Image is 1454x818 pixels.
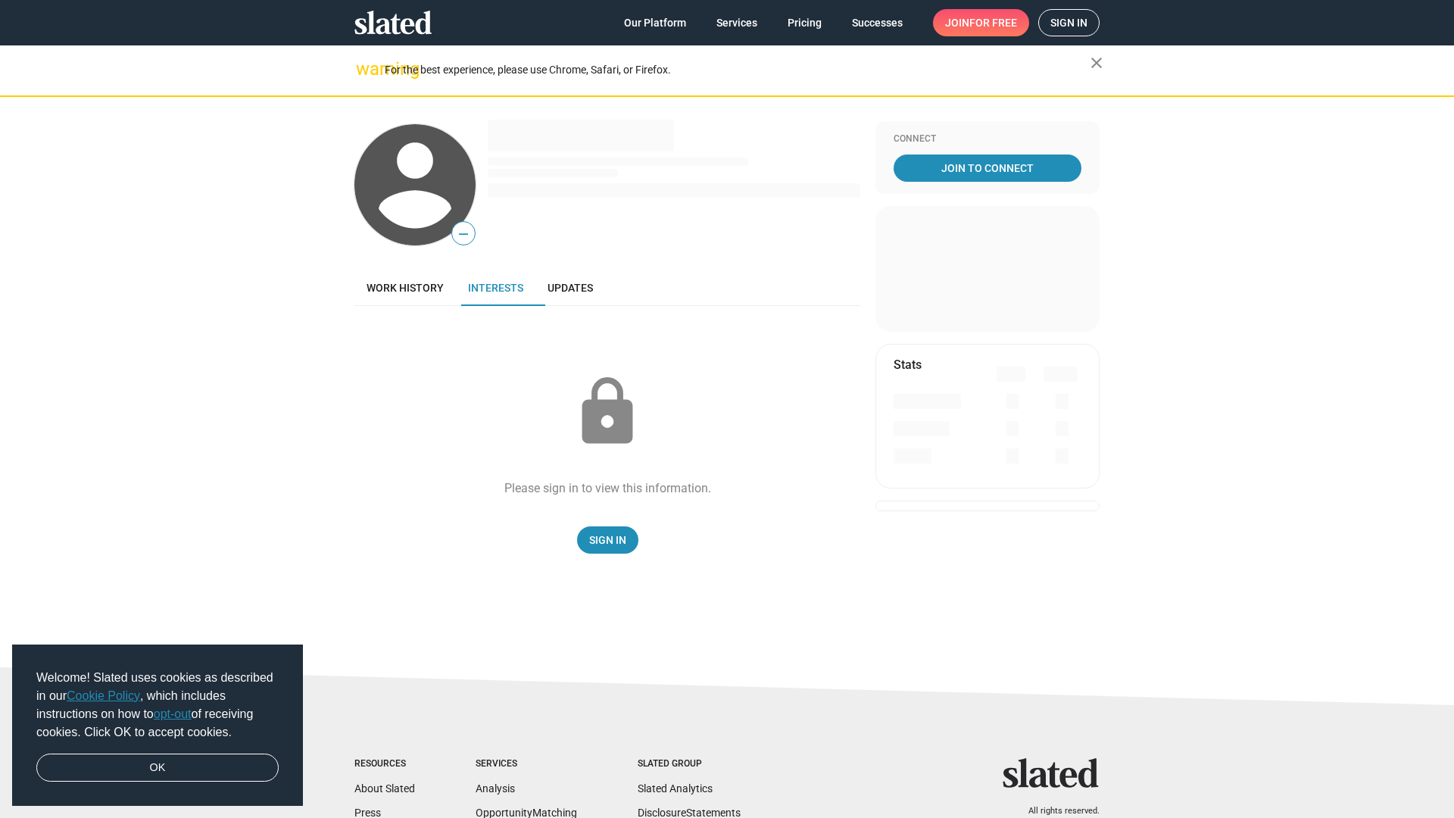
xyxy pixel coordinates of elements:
span: Join To Connect [897,155,1078,182]
div: Resources [354,758,415,770]
div: For the best experience, please use Chrome, Safari, or Firefox. [385,60,1090,80]
a: Sign In [577,526,638,554]
a: Updates [535,270,605,306]
span: Sign in [1050,10,1087,36]
div: cookieconsent [12,645,303,807]
span: Welcome! Slated uses cookies as described in our , which includes instructions on how to of recei... [36,669,279,742]
a: opt-out [154,707,192,720]
span: Interests [468,282,523,294]
div: Connect [894,133,1081,145]
a: Joinfor free [933,9,1029,36]
span: Services [716,9,757,36]
mat-icon: warning [356,60,374,78]
span: for free [969,9,1017,36]
a: Cookie Policy [67,689,140,702]
a: Interests [456,270,535,306]
a: Slated Analytics [638,782,713,795]
mat-icon: close [1087,54,1106,72]
span: Pricing [788,9,822,36]
div: Slated Group [638,758,741,770]
div: Services [476,758,577,770]
div: Please sign in to view this information. [504,480,711,496]
a: Services [704,9,769,36]
a: Pricing [775,9,834,36]
a: dismiss cookie message [36,754,279,782]
mat-icon: lock [569,374,645,450]
mat-card-title: Stats [894,357,922,373]
a: Analysis [476,782,515,795]
a: Our Platform [612,9,698,36]
span: Join [945,9,1017,36]
span: Sign In [589,526,626,554]
a: Join To Connect [894,155,1081,182]
span: Our Platform [624,9,686,36]
span: Successes [852,9,903,36]
a: Work history [354,270,456,306]
a: Sign in [1038,9,1100,36]
a: Successes [840,9,915,36]
span: — [452,224,475,244]
a: About Slated [354,782,415,795]
span: Work history [367,282,444,294]
span: Updates [548,282,593,294]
